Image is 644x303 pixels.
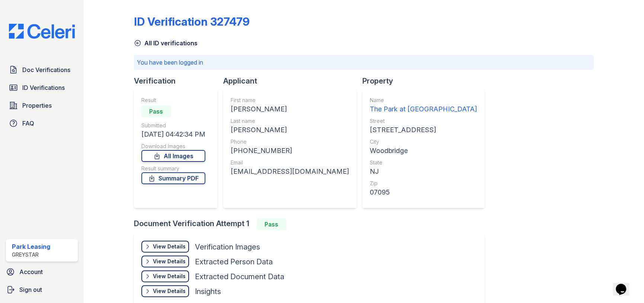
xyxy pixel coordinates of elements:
div: Phone [231,138,349,146]
div: NJ [370,166,477,177]
iframe: chat widget [613,273,637,296]
div: [PERSON_NAME] [231,125,349,135]
div: Verification Images [195,242,260,252]
div: View Details [153,273,186,280]
div: View Details [153,287,186,295]
span: Account [19,267,43,276]
div: [STREET_ADDRESS] [370,125,477,135]
div: Name [370,97,477,104]
div: Street [370,117,477,125]
div: 07095 [370,187,477,198]
div: [PHONE_NUMBER] [231,146,349,156]
a: Doc Verifications [6,62,78,77]
span: FAQ [22,119,34,128]
div: View Details [153,258,186,265]
div: Extracted Document Data [195,271,284,282]
a: Summary PDF [141,172,205,184]
div: Applicant [223,76,362,86]
div: Submitted [141,122,205,129]
span: ID Verifications [22,83,65,92]
div: Last name [231,117,349,125]
a: Account [3,264,81,279]
div: Download Images [141,143,205,150]
a: Properties [6,98,78,113]
div: Greystar [12,251,50,258]
div: Document Verification Attempt 1 [134,218,490,230]
a: Name The Park at [GEOGRAPHIC_DATA] [370,97,477,114]
div: Pass [257,218,286,230]
div: Extracted Person Data [195,257,273,267]
div: [EMAIL_ADDRESS][DOMAIN_NAME] [231,166,349,177]
a: All Images [141,150,205,162]
div: First name [231,97,349,104]
div: Woodbridge [370,146,477,156]
div: Zip [370,180,477,187]
p: You have been logged in [137,58,591,67]
div: Verification [134,76,223,86]
div: Email [231,159,349,166]
span: Properties [22,101,52,110]
a: Sign out [3,282,81,297]
a: ID Verifications [6,80,78,95]
div: State [370,159,477,166]
div: Park Leasing [12,242,50,251]
span: Sign out [19,285,42,294]
div: View Details [153,243,186,250]
div: [PERSON_NAME] [231,104,349,114]
div: ID Verification 327479 [134,15,250,28]
span: Doc Verifications [22,65,70,74]
div: The Park at [GEOGRAPHIC_DATA] [370,104,477,114]
div: Pass [141,105,171,117]
div: Property [362,76,490,86]
a: FAQ [6,116,78,131]
div: Result summary [141,165,205,172]
img: CE_Logo_Blue-a8612792a0a2168367f1c8372b55b34899dd931a85d93a1a3d3e32e68fde9ad4.png [3,24,81,39]
div: Result [141,97,205,104]
div: [DATE] 04:42:34 PM [141,129,205,140]
a: All ID verifications [134,39,198,48]
div: Insights [195,286,221,297]
div: City [370,138,477,146]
